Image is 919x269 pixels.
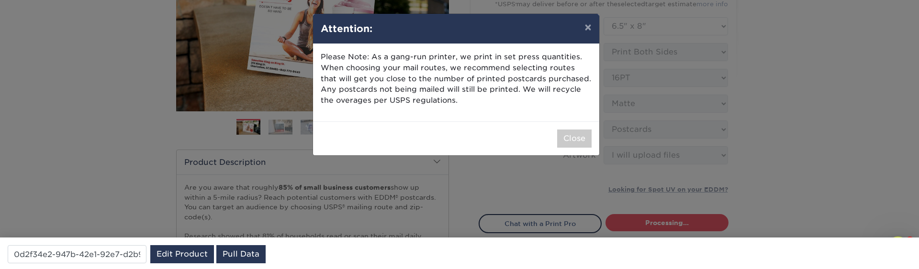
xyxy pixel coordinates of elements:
iframe: Intercom live chat [886,237,909,259]
p: Please Note: As a gang-run printer, we print in set press quantities. When choosing your mail rou... [321,52,592,106]
a: Pull Data [216,245,266,263]
h4: Attention: [321,22,592,36]
span: 1 [906,237,914,244]
button: Close [557,129,592,148]
button: × [577,14,599,41]
a: Edit Product [150,245,214,263]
